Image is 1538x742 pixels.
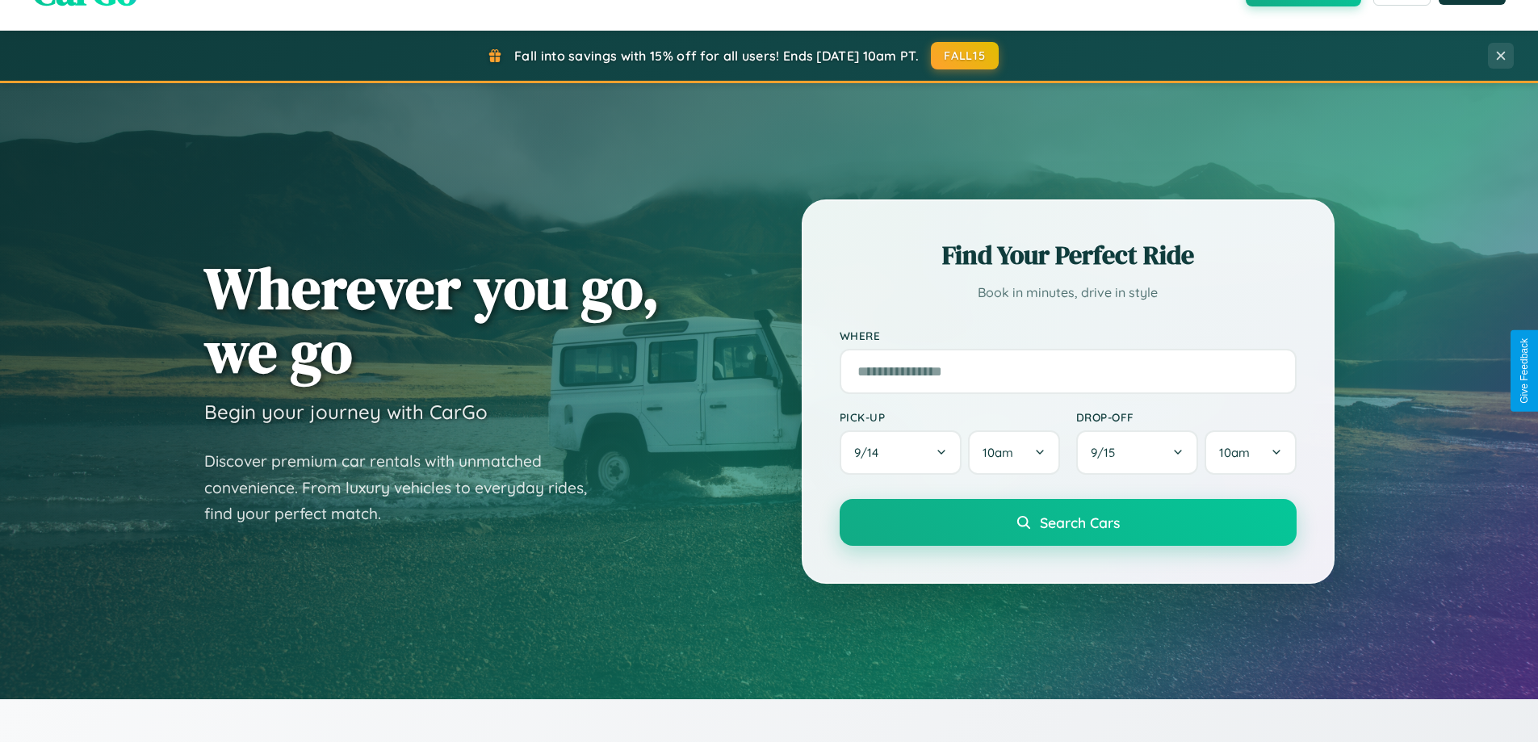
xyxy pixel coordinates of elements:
span: Fall into savings with 15% off for all users! Ends [DATE] 10am PT. [514,48,919,64]
span: Search Cars [1040,514,1120,531]
span: 9 / 15 [1091,445,1123,460]
span: 9 / 14 [854,445,886,460]
h3: Begin your journey with CarGo [204,400,488,424]
label: Pick-up [840,410,1060,424]
span: 10am [983,445,1013,460]
button: 10am [1205,430,1296,475]
button: 9/15 [1076,430,1199,475]
h1: Wherever you go, we go [204,256,660,384]
button: 10am [968,430,1059,475]
div: Give Feedback [1519,338,1530,404]
button: Search Cars [840,499,1297,546]
p: Book in minutes, drive in style [840,281,1297,304]
h2: Find Your Perfect Ride [840,237,1297,273]
p: Discover premium car rentals with unmatched convenience. From luxury vehicles to everyday rides, ... [204,448,608,527]
button: 9/14 [840,430,962,475]
label: Where [840,329,1297,342]
span: 10am [1219,445,1250,460]
button: FALL15 [931,42,999,69]
label: Drop-off [1076,410,1297,424]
